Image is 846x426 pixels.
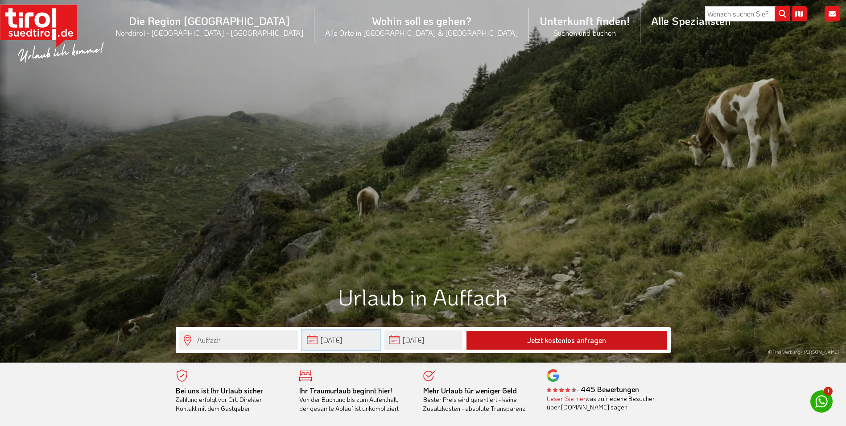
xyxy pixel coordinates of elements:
input: Wonach suchen Sie? [705,6,790,21]
div: Bester Preis wird garantiert - keine Zusatzkosten - absolute Transparenz [423,386,534,413]
a: Unterkunft finden!Suchen und buchen [529,4,640,47]
small: Nordtirol - [GEOGRAPHIC_DATA] - [GEOGRAPHIC_DATA] [116,28,304,38]
div: Zahlung erfolgt vor Ort. Direkter Kontakt mit dem Gastgeber [176,386,286,413]
b: Bei uns ist Ihr Urlaub sicher [176,386,263,395]
i: Karte öffnen [792,6,807,21]
small: Alle Orte in [GEOGRAPHIC_DATA] & [GEOGRAPHIC_DATA] [325,28,518,38]
a: Lesen Sie hier [547,394,586,403]
b: Mehr Urlaub für weniger Geld [423,386,517,395]
input: Wo soll's hingehen? [179,330,298,350]
div: Von der Buchung bis zum Aufenthalt, der gesamte Ablauf ist unkompliziert [299,386,410,413]
b: Ihr Traumurlaub beginnt hier! [299,386,392,395]
i: Kontakt [825,6,840,21]
span: 1 [824,387,833,396]
div: was zufriedene Besucher über [DOMAIN_NAME] sagen [547,394,657,412]
a: Alle Spezialisten [640,4,742,38]
a: 1 [810,390,833,413]
input: Anreise [302,330,380,350]
a: Die Region [GEOGRAPHIC_DATA]Nordtirol - [GEOGRAPHIC_DATA] - [GEOGRAPHIC_DATA] [105,4,314,47]
h1: Urlaub in Auffach [176,284,671,309]
a: Wohin soll es gehen?Alle Orte in [GEOGRAPHIC_DATA] & [GEOGRAPHIC_DATA] [314,4,529,47]
button: Jetzt kostenlos anfragen [466,331,667,350]
b: - 445 Bewertungen [547,384,639,394]
small: Suchen und buchen [540,28,630,38]
input: Abreise [384,330,462,350]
